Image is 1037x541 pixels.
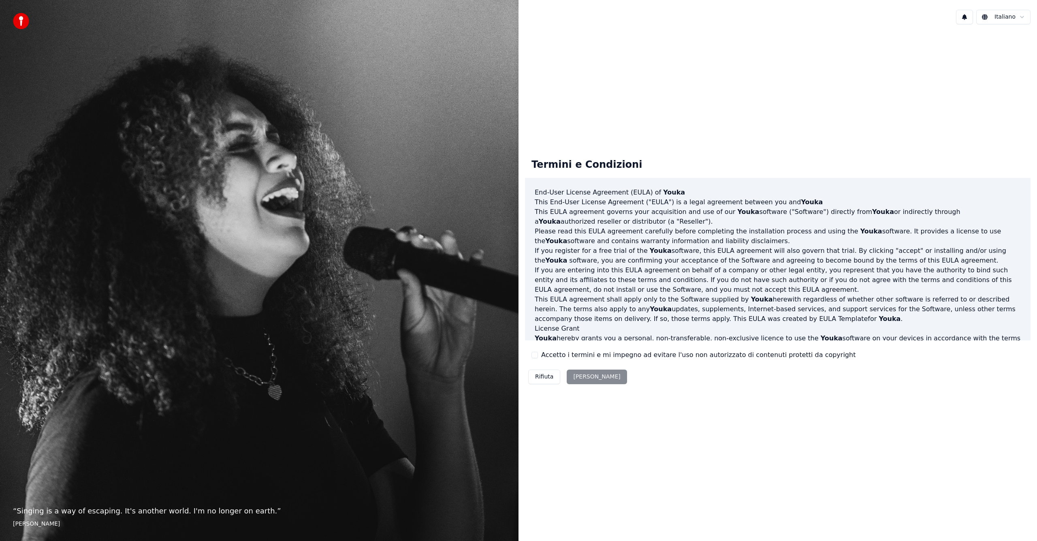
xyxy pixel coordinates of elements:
[545,257,567,264] span: Youka
[819,315,868,323] a: EULA Template
[650,247,672,254] span: Youka
[801,198,823,206] span: Youka
[525,152,649,178] div: Termini e Condizioni
[13,520,506,528] footer: [PERSON_NAME]
[860,227,882,235] span: Youka
[872,208,894,216] span: Youka
[535,207,1021,227] p: This EULA agreement governs your acquisition and use of our software ("Software") directly from o...
[541,350,856,360] label: Accetto i termini e mi impegno ad evitare l'uso non autorizzato di contenuti protetti da copyright
[535,246,1021,265] p: If you register for a free trial of the software, this EULA agreement will also govern that trial...
[535,265,1021,295] p: If you are entering into this EULA agreement on behalf of a company or other legal entity, you re...
[535,295,1021,324] p: This EULA agreement shall apply only to the Software supplied by herewith regardless of whether o...
[879,315,900,323] span: Youka
[737,208,759,216] span: Youka
[821,334,843,342] span: Youka
[545,237,567,245] span: Youka
[535,227,1021,246] p: Please read this EULA agreement carefully before completing the installation process and using th...
[535,324,1021,334] h3: License Grant
[528,370,560,384] button: Rifiuta
[535,188,1021,197] h3: End-User License Agreement (EULA) of
[535,197,1021,207] p: This End-User License Agreement ("EULA") is a legal agreement between you and
[535,334,557,342] span: Youka
[535,334,1021,353] p: hereby grants you a personal, non-transferable, non-exclusive licence to use the software on your...
[751,295,773,303] span: Youka
[539,218,561,225] span: Youka
[13,505,506,517] p: “ Singing is a way of escaping. It's another world. I'm no longer on earth. ”
[663,188,685,196] span: Youka
[13,13,29,29] img: youka
[650,305,672,313] span: Youka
